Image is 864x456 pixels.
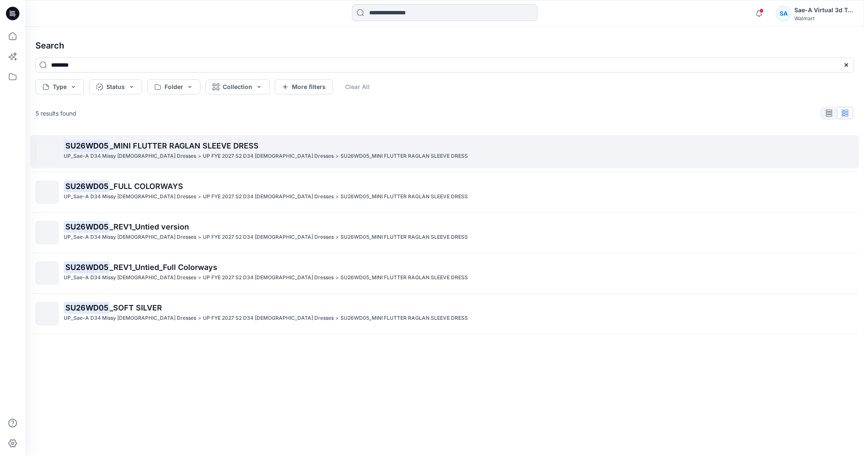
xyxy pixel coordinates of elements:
[35,109,76,118] p: 5 results found
[203,233,334,242] p: UP FYE 2027 S2 D34 Ladies Dresses
[30,256,859,290] a: SU26WD05_REV1_Untied_Full ColorwaysUP_Sae-A D34 Missy [DEMOGRAPHIC_DATA] Dresses>UP FYE 2027 S2 D...
[64,140,110,151] mark: SU26WD05
[30,175,859,209] a: SU26WD05_FULL COLORWAYSUP_Sae-A D34 Missy [DEMOGRAPHIC_DATA] Dresses>UP FYE 2027 S2 D34 [DEMOGRAP...
[335,152,339,161] p: >
[198,273,201,282] p: >
[147,79,200,94] button: Folder
[340,314,468,323] p: SU26WD05_MINI FLUTTER RAGLAN SLEEVE DRESS
[110,141,259,150] span: _MINI FLUTTER RAGLAN SLEEVE DRESS
[340,233,468,242] p: SU26WD05_MINI FLUTTER RAGLAN SLEEVE DRESS
[29,34,861,57] h4: Search
[335,192,339,201] p: >
[340,192,468,201] p: SU26WD05_MINI FLUTTER RAGLAN SLEEVE DRESS
[35,79,84,94] button: Type
[64,221,110,232] mark: SU26WD05
[110,263,217,272] span: _REV1_Untied_Full Colorways
[198,152,201,161] p: >
[275,79,333,94] button: More filters
[794,15,853,22] div: Walmart
[203,314,334,323] p: UP FYE 2027 S2 D34 Ladies Dresses
[340,273,468,282] p: SU26WD05_MINI FLUTTER RAGLAN SLEEVE DRESS
[203,273,334,282] p: UP FYE 2027 S2 D34 Ladies Dresses
[198,314,201,323] p: >
[30,216,859,249] a: SU26WD05_REV1_Untied versionUP_Sae-A D34 Missy [DEMOGRAPHIC_DATA] Dresses>UP FYE 2027 S2 D34 [DEM...
[30,297,859,330] a: SU26WD05_SOFT SILVERUP_Sae-A D34 Missy [DEMOGRAPHIC_DATA] Dresses>UP FYE 2027 S2 D34 [DEMOGRAPHIC...
[203,192,334,201] p: UP FYE 2027 S2 D34 Ladies Dresses
[89,79,142,94] button: Status
[794,5,853,15] div: Sae-A Virtual 3d Team
[110,222,189,231] span: _REV1_Untied version
[30,135,859,168] a: SU26WD05_MINI FLUTTER RAGLAN SLEEVE DRESSUP_Sae-A D34 Missy [DEMOGRAPHIC_DATA] Dresses>UP FYE 202...
[335,273,339,282] p: >
[110,303,162,312] span: _SOFT SILVER
[335,233,339,242] p: >
[198,192,201,201] p: >
[205,79,270,94] button: Collection
[203,152,334,161] p: UP FYE 2027 S2 D34 Ladies Dresses
[64,180,110,192] mark: SU26WD05
[64,302,110,313] mark: SU26WD05
[64,261,110,273] mark: SU26WD05
[64,152,196,161] p: UP_Sae-A D34 Missy Ladies Dresses
[64,314,196,323] p: UP_Sae-A D34 Missy Ladies Dresses
[64,273,196,282] p: UP_Sae-A D34 Missy Ladies Dresses
[64,233,196,242] p: UP_Sae-A D34 Missy Ladies Dresses
[64,192,196,201] p: UP_Sae-A D34 Missy Ladies Dresses
[335,314,339,323] p: >
[198,233,201,242] p: >
[110,182,183,191] span: _FULL COLORWAYS
[776,6,791,21] div: SA
[340,152,468,161] p: SU26WD05_MINI FLUTTER RAGLAN SLEEVE DRESS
